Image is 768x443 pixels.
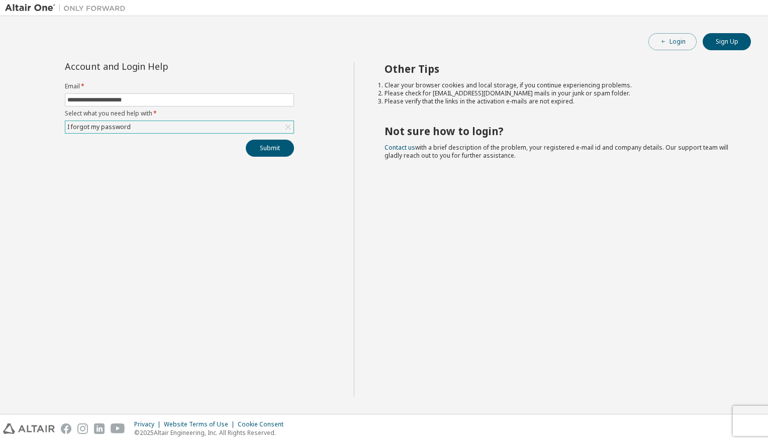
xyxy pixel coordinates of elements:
button: Sign Up [703,33,751,50]
div: Account and Login Help [65,62,248,70]
button: Submit [246,140,294,157]
label: Email [65,82,294,90]
div: Website Terms of Use [164,420,238,428]
span: with a brief description of the problem, your registered e-mail id and company details. Our suppo... [385,143,728,160]
img: Altair One [5,3,131,13]
img: linkedin.svg [94,423,105,434]
div: I forgot my password [65,121,294,133]
div: Cookie Consent [238,420,290,428]
img: instagram.svg [77,423,88,434]
li: Please verify that the links in the activation e-mails are not expired. [385,97,733,105]
h2: Other Tips [385,62,733,75]
label: Select what you need help with [65,109,294,118]
button: Login [648,33,697,50]
li: Please check for [EMAIL_ADDRESS][DOMAIN_NAME] mails in your junk or spam folder. [385,89,733,97]
a: Contact us [385,143,415,152]
p: © 2025 Altair Engineering, Inc. All Rights Reserved. [134,428,290,437]
div: I forgot my password [66,122,132,133]
img: altair_logo.svg [3,423,55,434]
div: Privacy [134,420,164,428]
h2: Not sure how to login? [385,125,733,138]
img: facebook.svg [61,423,71,434]
img: youtube.svg [111,423,125,434]
li: Clear your browser cookies and local storage, if you continue experiencing problems. [385,81,733,89]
